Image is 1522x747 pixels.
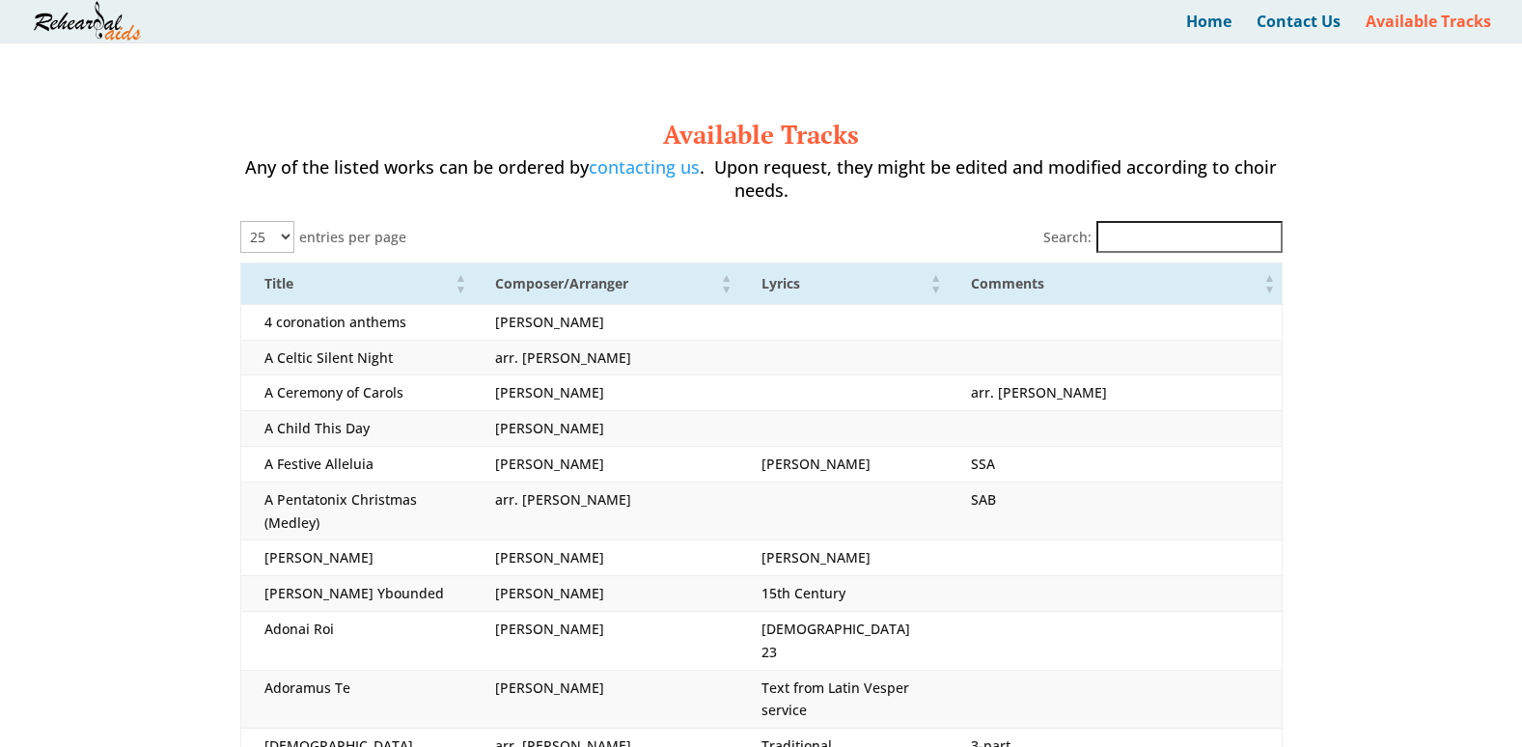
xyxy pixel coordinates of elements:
[240,447,472,483] td: A Festive Alleluia
[240,340,472,375] td: A Celtic Silent Night
[240,670,472,729] td: Adoramus Te
[240,612,472,671] td: Adonai Roi
[472,482,737,540] td: arr. [PERSON_NAME]
[472,612,737,671] td: [PERSON_NAME]
[1257,14,1341,42] a: Contact Us
[971,274,1044,292] span: Comments
[1366,14,1491,42] a: Available Tracks
[721,263,733,304] span: Composer/Arranger: Activate to sort
[299,226,406,249] label: entries per page
[761,274,800,292] span: Lyrics
[472,576,737,612] td: [PERSON_NAME]
[240,411,472,447] td: A Child This Day
[1186,14,1231,42] a: Home
[1043,226,1092,249] label: Search:
[472,670,737,729] td: [PERSON_NAME]
[472,375,737,411] td: [PERSON_NAME]
[472,540,737,576] td: [PERSON_NAME]
[1264,263,1276,304] span: Comments: Activate to sort
[472,411,737,447] td: [PERSON_NAME]
[738,670,948,729] td: Text from Latin Vesper service
[738,612,948,671] td: [DEMOGRAPHIC_DATA] 23
[589,155,700,179] a: contacting us
[240,482,472,540] td: A Pentatonix Christmas (Medley)
[738,576,948,612] td: 15th Century
[738,540,948,576] td: [PERSON_NAME]
[240,540,472,576] td: [PERSON_NAME]
[948,482,1282,540] td: SAB
[738,447,948,483] td: [PERSON_NAME]
[240,375,472,411] td: A Ceremony of Carols
[264,274,293,292] span: Title
[240,156,1283,220] p: Any of the listed works can be ordered by . Upon request, they might be edited and modified accor...
[472,304,737,340] td: [PERSON_NAME]
[472,340,737,375] td: arr. [PERSON_NAME]
[472,447,737,483] td: [PERSON_NAME]
[948,375,1282,411] td: arr. [PERSON_NAME]
[240,304,472,340] td: 4 coronation anthems
[495,274,628,292] span: Composer/Arranger
[455,263,466,304] span: Title: Activate to sort
[663,118,859,151] span: Available Tracks
[930,263,942,304] span: Lyrics: Activate to sort
[240,576,472,612] td: [PERSON_NAME] Ybounded
[948,447,1282,483] td: SSA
